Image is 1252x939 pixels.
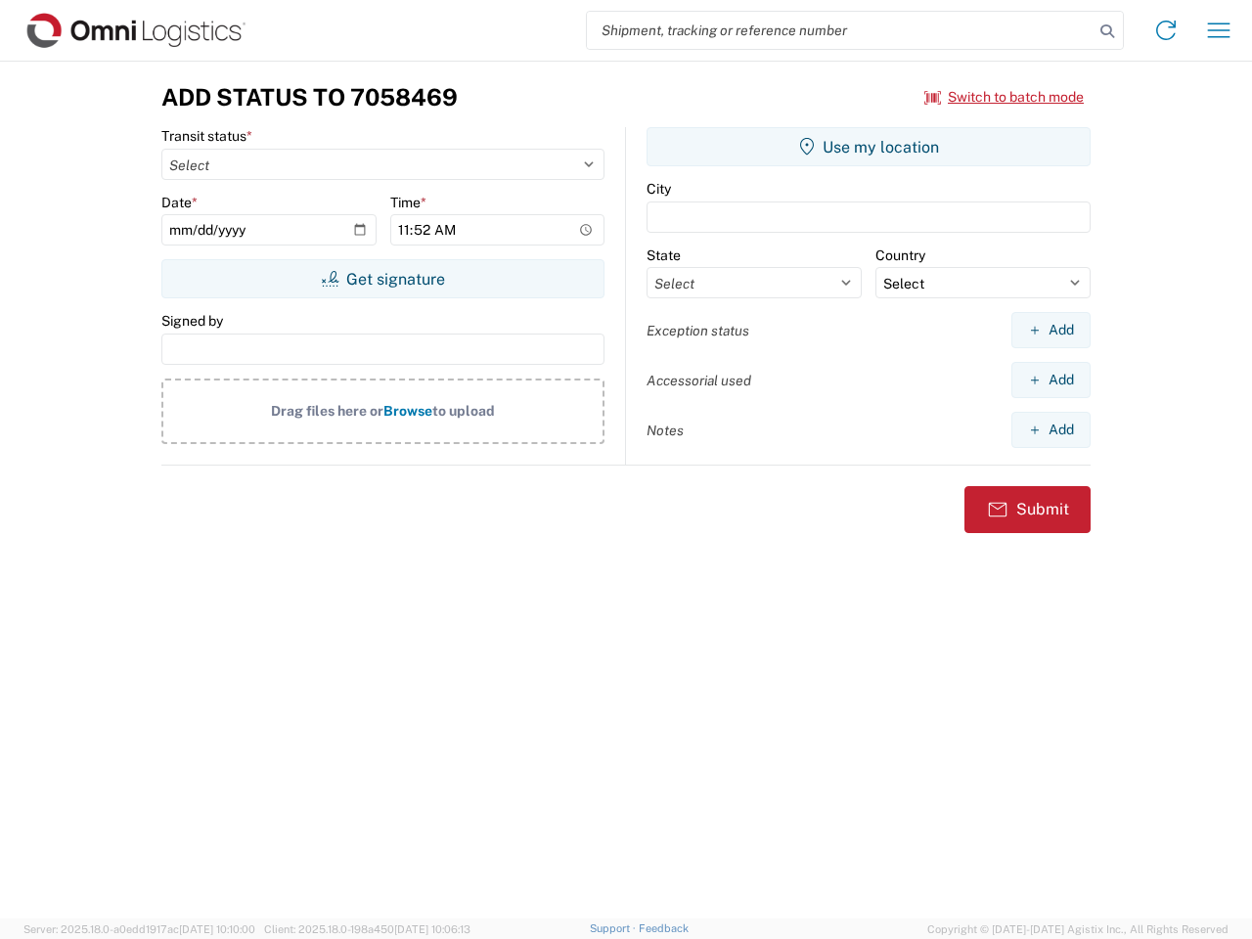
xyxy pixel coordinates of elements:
[1011,412,1091,448] button: Add
[964,486,1091,533] button: Submit
[161,194,198,211] label: Date
[271,403,383,419] span: Drag files here or
[639,922,689,934] a: Feedback
[924,81,1084,113] button: Switch to batch mode
[264,923,470,935] span: Client: 2025.18.0-198a450
[647,372,751,389] label: Accessorial used
[383,403,432,419] span: Browse
[587,12,1094,49] input: Shipment, tracking or reference number
[647,127,1091,166] button: Use my location
[647,422,684,439] label: Notes
[927,920,1229,938] span: Copyright © [DATE]-[DATE] Agistix Inc., All Rights Reserved
[23,923,255,935] span: Server: 2025.18.0-a0edd1917ac
[161,83,458,112] h3: Add Status to 7058469
[647,322,749,339] label: Exception status
[390,194,426,211] label: Time
[179,923,255,935] span: [DATE] 10:10:00
[647,246,681,264] label: State
[394,923,470,935] span: [DATE] 10:06:13
[161,312,223,330] label: Signed by
[875,246,925,264] label: Country
[161,259,604,298] button: Get signature
[1011,362,1091,398] button: Add
[432,403,495,419] span: to upload
[1011,312,1091,348] button: Add
[647,180,671,198] label: City
[161,127,252,145] label: Transit status
[590,922,639,934] a: Support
